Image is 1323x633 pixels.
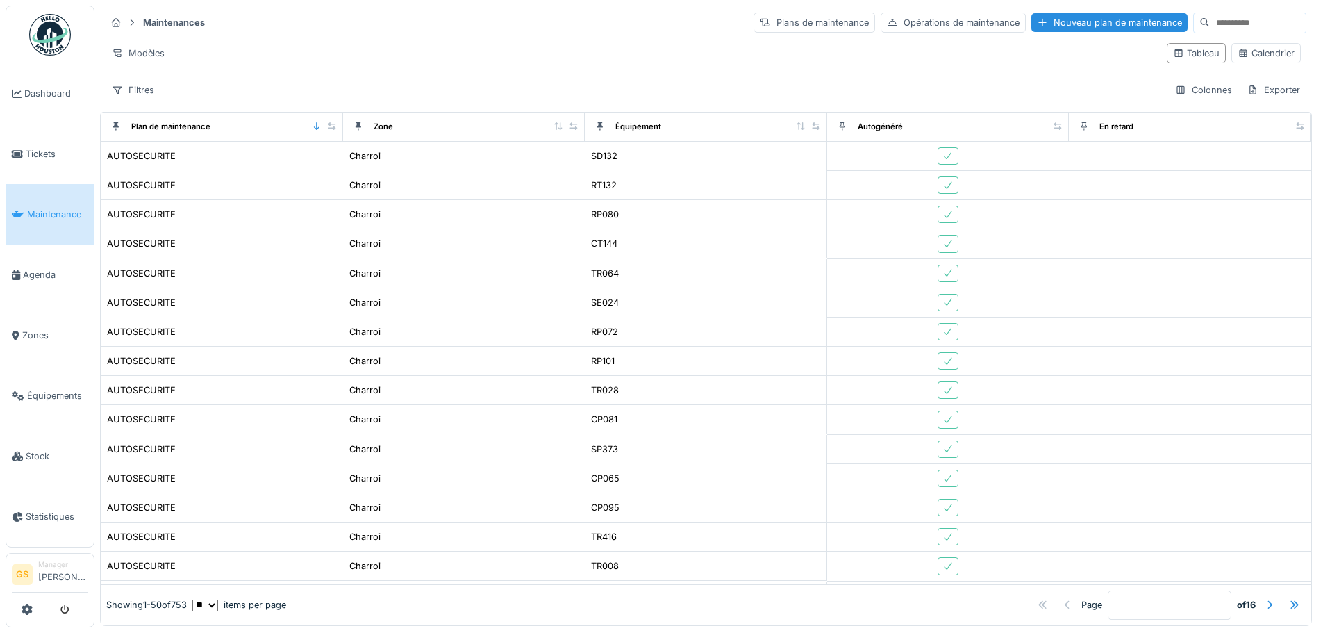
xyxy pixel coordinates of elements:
[107,472,176,485] div: AUTOSECURITE
[107,267,176,280] div: AUTOSECURITE
[107,149,176,163] div: AUTOSECURITE
[591,413,617,426] div: CP081
[1031,13,1188,32] div: Nouveau plan de maintenance
[591,267,619,280] div: TR064
[106,598,187,611] div: Showing 1 - 50 of 753
[591,530,617,543] div: TR416
[591,559,619,573] div: TR008
[881,13,1026,33] div: Opérations de maintenance
[591,443,618,456] div: SP373
[374,121,393,133] div: Zone
[349,179,381,192] div: Charroi
[349,559,381,573] div: Charroi
[107,413,176,426] div: AUTOSECURITE
[349,501,381,514] div: Charroi
[349,149,381,163] div: Charroi
[591,354,615,368] div: RP101
[107,384,176,397] div: AUTOSECURITE
[138,16,210,29] strong: Maintenances
[1237,598,1256,611] strong: of 16
[6,486,94,547] a: Statistiques
[38,559,88,589] li: [PERSON_NAME]
[107,443,176,456] div: AUTOSECURITE
[349,472,381,485] div: Charroi
[349,413,381,426] div: Charroi
[591,208,619,221] div: RP080
[22,329,88,342] span: Zones
[349,267,381,280] div: Charroi
[591,501,619,514] div: CP095
[107,208,176,221] div: AUTOSECURITE
[27,389,88,402] span: Équipements
[591,149,617,163] div: SD132
[1099,121,1133,133] div: En retard
[107,237,176,250] div: AUTOSECURITE
[591,237,617,250] div: CT144
[591,384,619,397] div: TR028
[615,121,661,133] div: Équipement
[6,305,94,365] a: Zones
[12,559,88,593] a: GS Manager[PERSON_NAME]
[6,426,94,486] a: Stock
[107,325,176,338] div: AUTOSECURITE
[591,179,617,192] div: RT132
[131,121,210,133] div: Plan de maintenance
[858,121,903,133] div: Autogénéré
[1241,80,1306,100] div: Exporter
[6,365,94,426] a: Équipements
[26,510,88,523] span: Statistiques
[349,237,381,250] div: Charroi
[192,598,286,611] div: items per page
[107,179,176,192] div: AUTOSECURITE
[1081,598,1102,611] div: Page
[1173,47,1220,60] div: Tableau
[349,354,381,368] div: Charroi
[754,13,875,33] div: Plans de maintenance
[349,296,381,309] div: Charroi
[1169,80,1238,100] div: Colonnes
[591,296,619,309] div: SE024
[26,450,88,463] span: Stock
[26,147,88,161] span: Tickets
[349,208,381,221] div: Charroi
[1238,47,1295,60] div: Calendrier
[107,501,176,514] div: AUTOSECURITE
[24,87,88,100] span: Dashboard
[6,184,94,245] a: Maintenance
[591,472,619,485] div: CP065
[591,325,618,338] div: RP072
[106,80,160,100] div: Filtres
[107,530,176,543] div: AUTOSECURITE
[107,354,176,368] div: AUTOSECURITE
[23,268,88,281] span: Agenda
[12,564,33,585] li: GS
[349,325,381,338] div: Charroi
[349,384,381,397] div: Charroi
[29,14,71,56] img: Badge_color-CXgf-gQk.svg
[6,245,94,305] a: Agenda
[106,43,171,63] div: Modèles
[38,559,88,570] div: Manager
[107,296,176,309] div: AUTOSECURITE
[349,443,381,456] div: Charroi
[107,559,176,573] div: AUTOSECURITE
[27,208,88,221] span: Maintenance
[349,530,381,543] div: Charroi
[6,63,94,124] a: Dashboard
[6,124,94,184] a: Tickets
